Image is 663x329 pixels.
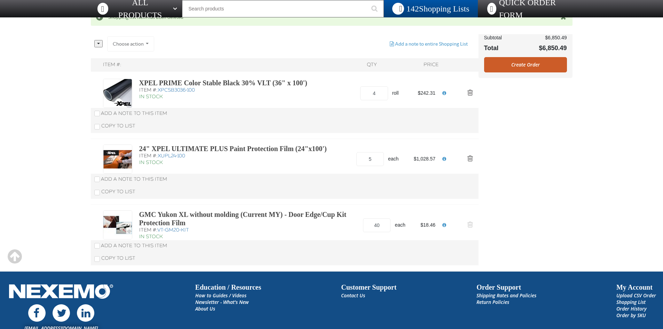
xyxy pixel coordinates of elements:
[388,85,417,101] div: roll
[195,299,249,305] a: Newsletter - What's New
[437,151,452,167] button: View All Prices for XUPL24-100
[157,227,189,233] span: VT-GM20-KIT
[94,177,100,182] input: Add a Note to This Item
[139,227,356,234] div: Item #:
[363,218,390,232] input: Product Quantity
[528,33,567,42] td: $6,850.49
[462,218,479,233] button: Action Remove GMC Yukon XL without molding (Current MY) - Door Edge/Cup Kit Protection Film from ...
[101,243,167,249] span: Add a Note to This Item
[101,176,167,182] span: Add a Note to This Item
[616,282,656,292] h2: My Account
[195,292,246,299] a: How to Guides / Videos
[616,312,646,319] a: Order by SKU
[195,305,215,312] a: About Us
[139,159,327,166] div: In Stock
[367,62,377,68] div: QTY
[616,305,647,312] a: Order History
[407,4,419,13] strong: 142
[94,124,100,130] input: Copy To List
[103,62,121,68] div: Item #:
[462,86,479,101] button: Action Remove XPEL PRIME Color Stable Black 30% VLT (36&quot; x 100&#039;) from Quick Order (9/22...
[476,299,509,305] a: Return Policies
[437,86,452,101] button: View All Prices for XPCSB3036-100
[418,90,435,96] span: $242.31
[414,156,435,162] span: $1,028.57
[94,243,100,249] input: Add a Note to This Item
[476,282,536,292] h2: Order Support
[158,153,185,159] span: XUPL24-100
[384,36,473,52] button: Add a note to entire Shopping List
[356,152,384,166] input: Product Quantity
[101,110,167,116] span: Add a Note to This Item
[484,42,528,54] th: Total
[158,87,195,93] span: XPCSB3036-100
[341,292,365,299] a: Contact Us
[94,190,100,195] input: Copy To List
[139,79,307,87] a: XPEL PRIME Color Stable Black 30% VLT (36" x 100')
[616,299,646,305] a: Shopping List
[7,282,115,303] img: Nexemo Logo
[390,217,419,233] div: each
[384,151,412,167] div: each
[7,249,22,264] div: Scroll to the top
[94,111,100,116] input: Add a Note to This Item
[94,123,135,129] label: Copy To List
[484,57,567,72] a: Create Order
[139,211,347,227] a: GMC Yukon XL without molding (Current MY) - Door Edge/Cup Kit Protection Film
[94,256,100,262] input: Copy To List
[341,282,396,292] h2: Customer Support
[539,45,567,52] span: $6,850.49
[462,151,479,167] button: Action Remove 24&quot; XPEL ULTIMATE PLUS Paint Protection Film (24&quot;x100&#039;) from Quick O...
[420,222,435,228] span: $18.46
[139,87,307,94] div: Item #:
[94,189,135,195] label: Copy To List
[424,62,439,68] div: Price
[139,234,356,240] div: In Stock
[139,153,327,159] div: Item #:
[437,218,452,233] button: View All Prices for VT-GM20-KIT
[407,4,469,13] span: Shopping Lists
[139,94,307,100] div: In Stock
[616,292,656,299] a: Upload CSV Order
[484,33,528,42] th: Subtotal
[195,282,261,292] h2: Education / Resources
[476,292,536,299] a: Shipping Rates and Policies
[139,145,327,152] a: 24" XPEL ULTIMATE PLUS Paint Protection Film (24"x100')
[94,255,135,261] label: Copy To List
[360,86,388,100] input: Product Quantity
